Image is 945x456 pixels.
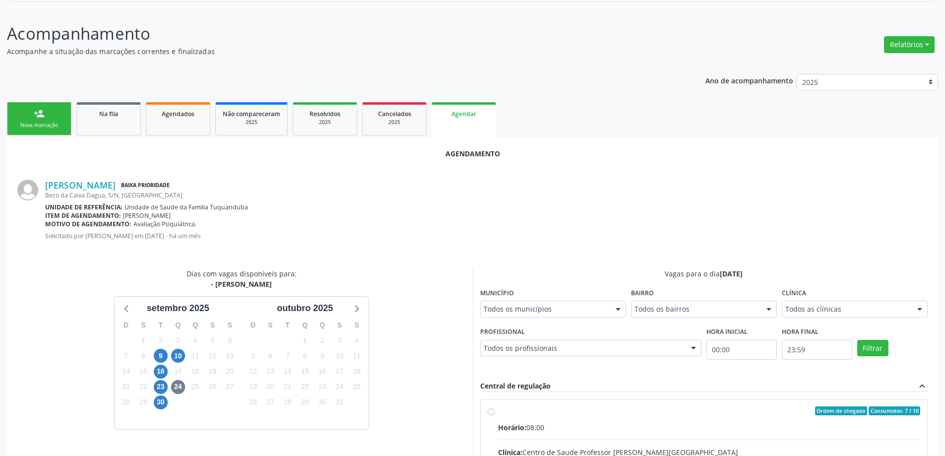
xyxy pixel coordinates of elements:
span: Agendar [451,110,476,118]
span: segunda-feira, 13 de outubro de 2025 [263,365,277,379]
input: Selecione o horário [706,340,777,360]
input: Selecione o horário [782,340,852,360]
span: quinta-feira, 4 de setembro de 2025 [189,333,202,347]
button: Filtrar [857,340,888,357]
span: segunda-feira, 29 de setembro de 2025 [136,395,150,409]
span: segunda-feira, 27 de outubro de 2025 [263,395,277,409]
span: sábado, 4 de outubro de 2025 [350,333,364,347]
span: sábado, 27 de setembro de 2025 [223,380,237,394]
label: Município [480,286,514,301]
span: sexta-feira, 19 de setembro de 2025 [205,365,219,379]
span: domingo, 26 de outubro de 2025 [246,395,260,409]
div: D [118,318,135,333]
div: S [221,318,239,333]
span: domingo, 14 de setembro de 2025 [119,365,133,379]
span: quarta-feira, 17 de setembro de 2025 [171,365,185,379]
label: Hora final [782,325,819,340]
span: terça-feira, 7 de outubro de 2025 [281,349,295,363]
label: Clínica [782,286,806,301]
span: Agendados [162,110,194,118]
span: Não compareceram [223,110,280,118]
span: sexta-feira, 24 de outubro de 2025 [332,380,346,394]
label: Profissional [480,325,525,340]
span: Resolvidos [310,110,340,118]
span: quinta-feira, 9 de outubro de 2025 [315,349,329,363]
div: person_add [34,108,45,119]
span: Todos os municípios [484,304,606,314]
span: Cancelados [378,110,411,118]
span: domingo, 12 de outubro de 2025 [246,365,260,379]
div: S [331,318,348,333]
span: Na fila [99,110,118,118]
span: Todos os profissionais [484,343,681,353]
span: sexta-feira, 12 de setembro de 2025 [205,349,219,363]
span: quinta-feira, 2 de outubro de 2025 [315,333,329,347]
span: Todos as clínicas [785,304,907,314]
span: quinta-feira, 18 de setembro de 2025 [189,365,202,379]
div: Q [296,318,314,333]
span: quarta-feira, 24 de setembro de 2025 [171,380,185,394]
span: quinta-feira, 16 de outubro de 2025 [315,365,329,379]
span: domingo, 21 de setembro de 2025 [119,380,133,394]
span: domingo, 19 de outubro de 2025 [246,380,260,394]
div: outubro 2025 [273,302,337,315]
span: sábado, 6 de setembro de 2025 [223,333,237,347]
b: Motivo de agendamento: [45,220,131,228]
span: quinta-feira, 25 de setembro de 2025 [189,380,202,394]
p: Acompanhe a situação das marcações correntes e finalizadas [7,46,659,57]
span: Baixa Prioridade [119,180,172,191]
span: sexta-feira, 10 de outubro de 2025 [332,349,346,363]
i: expand_less [917,381,928,391]
span: domingo, 7 de setembro de 2025 [119,349,133,363]
span: quinta-feira, 11 de setembro de 2025 [189,349,202,363]
span: sexta-feira, 31 de outubro de 2025 [332,395,346,409]
div: setembro 2025 [143,302,213,315]
div: 2025 [370,119,419,126]
span: sexta-feira, 26 de setembro de 2025 [205,380,219,394]
div: T [152,318,169,333]
span: sábado, 18 de outubro de 2025 [350,365,364,379]
p: Ano de acompanhamento [705,74,793,86]
div: 2025 [300,119,350,126]
span: domingo, 28 de setembro de 2025 [119,395,133,409]
span: Avaliação Psiquiátrica. [133,220,196,228]
span: sábado, 20 de setembro de 2025 [223,365,237,379]
p: Acompanhamento [7,21,659,46]
img: img [17,180,38,200]
div: Agendamento [17,148,928,159]
span: segunda-feira, 6 de outubro de 2025 [263,349,277,363]
span: terça-feira, 16 de setembro de 2025 [154,365,168,379]
span: segunda-feira, 15 de setembro de 2025 [136,365,150,379]
span: Unidade de Saude da Familia Tuquanduba [125,203,248,211]
div: S [135,318,152,333]
p: Solicitado por [PERSON_NAME] em [DATE] - há um mês [45,232,928,240]
span: sábado, 11 de outubro de 2025 [350,349,364,363]
span: segunda-feira, 1 de setembro de 2025 [136,333,150,347]
label: Bairro [631,286,654,301]
div: Nova marcação [14,122,64,129]
span: quarta-feira, 1 de outubro de 2025 [298,333,312,347]
span: Horário: [498,423,526,432]
div: - [PERSON_NAME] [187,279,297,289]
span: terça-feira, 14 de outubro de 2025 [281,365,295,379]
div: 08:00 [498,422,921,433]
div: Central de regulação [480,381,551,391]
div: S [348,318,366,333]
span: terça-feira, 23 de setembro de 2025 [154,380,168,394]
div: Q [187,318,204,333]
span: segunda-feira, 22 de setembro de 2025 [136,380,150,394]
span: terça-feira, 9 de setembro de 2025 [154,349,168,363]
span: sábado, 25 de outubro de 2025 [350,380,364,394]
span: quarta-feira, 15 de outubro de 2025 [298,365,312,379]
span: domingo, 5 de outubro de 2025 [246,349,260,363]
span: [DATE] [720,269,743,278]
span: quinta-feira, 30 de outubro de 2025 [315,395,329,409]
span: terça-feira, 30 de setembro de 2025 [154,395,168,409]
div: Q [169,318,187,333]
span: sexta-feira, 3 de outubro de 2025 [332,333,346,347]
span: Ordem de chegada [815,406,867,415]
span: segunda-feira, 20 de outubro de 2025 [263,380,277,394]
div: S [262,318,279,333]
b: Unidade de referência: [45,203,123,211]
div: Vagas para o dia [480,268,928,279]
